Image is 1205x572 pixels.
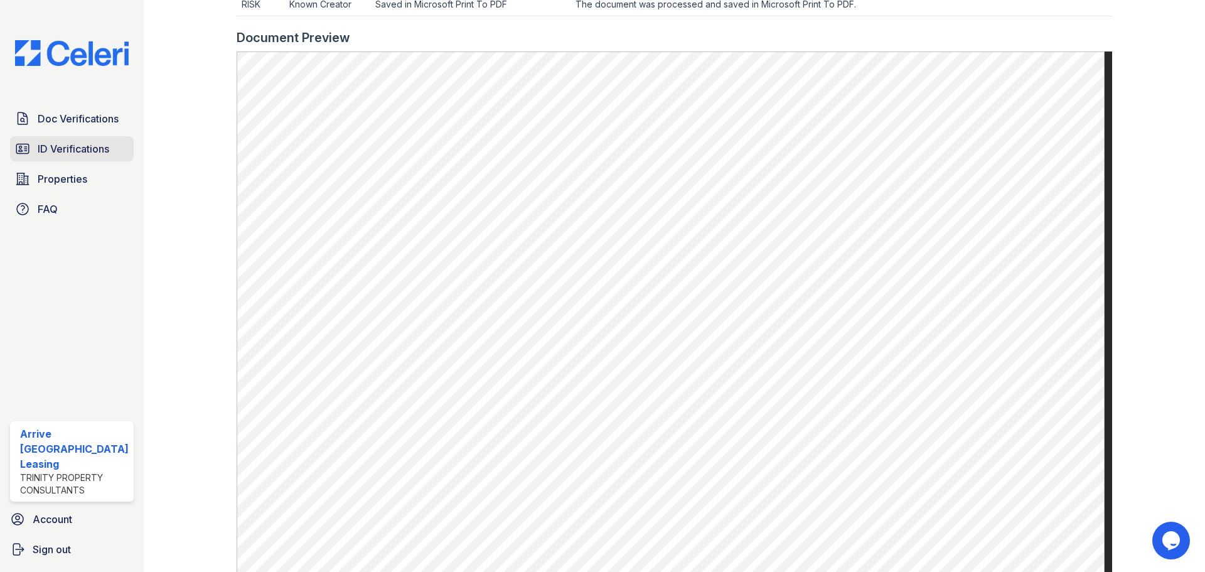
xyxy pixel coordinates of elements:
[5,537,139,562] a: Sign out
[10,106,134,131] a: Doc Verifications
[33,542,71,557] span: Sign out
[38,141,109,156] span: ID Verifications
[10,166,134,192] a: Properties
[38,202,58,217] span: FAQ
[1152,522,1192,559] iframe: chat widget
[33,512,72,527] span: Account
[5,40,139,66] img: CE_Logo_Blue-a8612792a0a2168367f1c8372b55b34899dd931a85d93a1a3d3e32e68fde9ad4.png
[38,111,119,126] span: Doc Verifications
[20,426,129,472] div: Arrive [GEOGRAPHIC_DATA] Leasing
[237,29,350,46] div: Document Preview
[10,136,134,161] a: ID Verifications
[10,197,134,222] a: FAQ
[38,171,87,186] span: Properties
[20,472,129,497] div: Trinity Property Consultants
[5,507,139,532] a: Account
